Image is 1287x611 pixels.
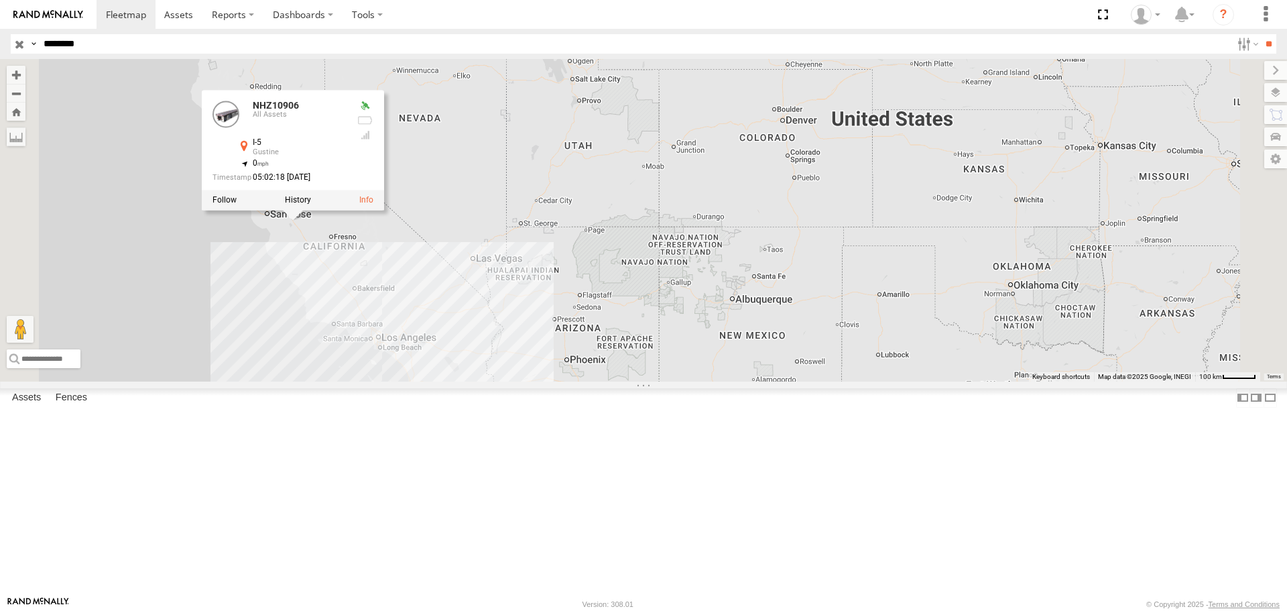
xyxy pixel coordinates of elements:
a: View Asset Details [212,101,239,128]
div: Gustine [253,149,347,157]
label: View Asset History [285,196,311,205]
div: Zulema McIntosch [1126,5,1165,25]
label: Dock Summary Table to the Right [1249,388,1263,408]
span: 100 km [1199,373,1222,380]
button: Keyboard shortcuts [1032,372,1090,382]
img: rand-logo.svg [13,10,83,19]
label: Search Filter Options [1232,34,1261,54]
div: All Assets [253,111,347,119]
label: Realtime tracking of Asset [212,196,237,205]
label: Search Query [28,34,39,54]
div: Version: 308.01 [583,600,633,608]
a: NHZ10906 [253,101,299,111]
div: Last Event GSM Signal Strength [357,130,373,141]
div: Valid GPS Fix [357,101,373,112]
a: Terms and Conditions [1209,600,1280,608]
button: Drag Pegman onto the map to open Street View [7,316,34,343]
div: I-5 [253,139,347,148]
label: Dock Summary Table to the Left [1236,388,1249,408]
label: Fences [49,389,94,408]
span: Map data ©2025 Google, INEGI [1098,373,1191,380]
button: Zoom Home [7,103,25,121]
div: © Copyright 2025 - [1146,600,1280,608]
a: Terms (opens in new tab) [1267,374,1281,379]
a: Visit our Website [7,598,69,611]
label: Map Settings [1264,150,1287,168]
span: 0 [253,159,269,168]
button: Zoom in [7,66,25,84]
label: Measure [7,127,25,146]
label: Assets [5,389,48,408]
button: Map Scale: 100 km per 47 pixels [1195,372,1260,382]
label: Hide Summary Table [1264,388,1277,408]
i: ? [1213,4,1234,25]
div: Date/time of location update [212,174,347,182]
div: No battery health information received from this device. [357,115,373,126]
button: Zoom out [7,84,25,103]
a: View Asset Details [359,196,373,205]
